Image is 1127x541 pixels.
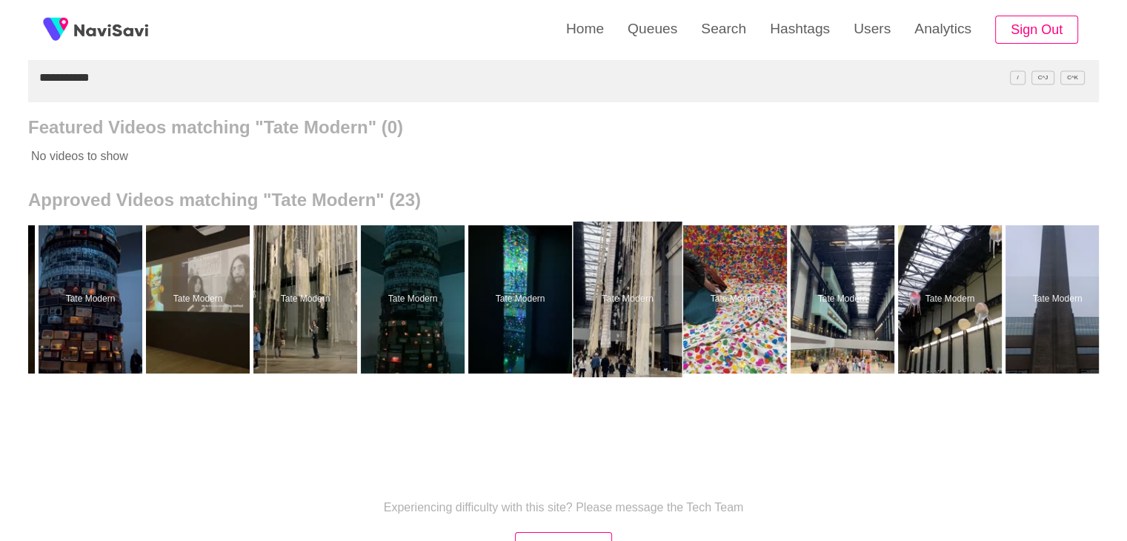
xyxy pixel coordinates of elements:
button: Sign Out [995,16,1078,44]
a: Tate ModernTate Modern [253,225,361,374]
span: / [1010,70,1025,84]
span: C^J [1031,70,1055,84]
a: Tate ModernTate Modern [898,225,1005,374]
img: fireSpot [74,22,148,37]
a: Tate ModernTate Modern [39,225,146,374]
a: Tate ModernTate Modern [361,225,468,374]
a: Tate ModernTate Modern [146,225,253,374]
img: fireSpot [37,11,74,48]
h2: Approved Videos matching "Tate Modern" (23) [28,190,1099,210]
a: Tate ModernTate Modern [1005,225,1113,374]
span: C^K [1060,70,1085,84]
a: Tate ModernTate Modern [468,225,576,374]
h2: Featured Videos matching "Tate Modern" (0) [28,117,1099,138]
p: No videos to show [28,138,991,175]
a: Tate ModernTate Modern [576,225,683,374]
p: Experiencing difficulty with this site? Please message the Tech Team [384,501,744,514]
a: Tate ModernTate Modern [791,225,898,374]
a: Tate ModernTate Modern [683,225,791,374]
